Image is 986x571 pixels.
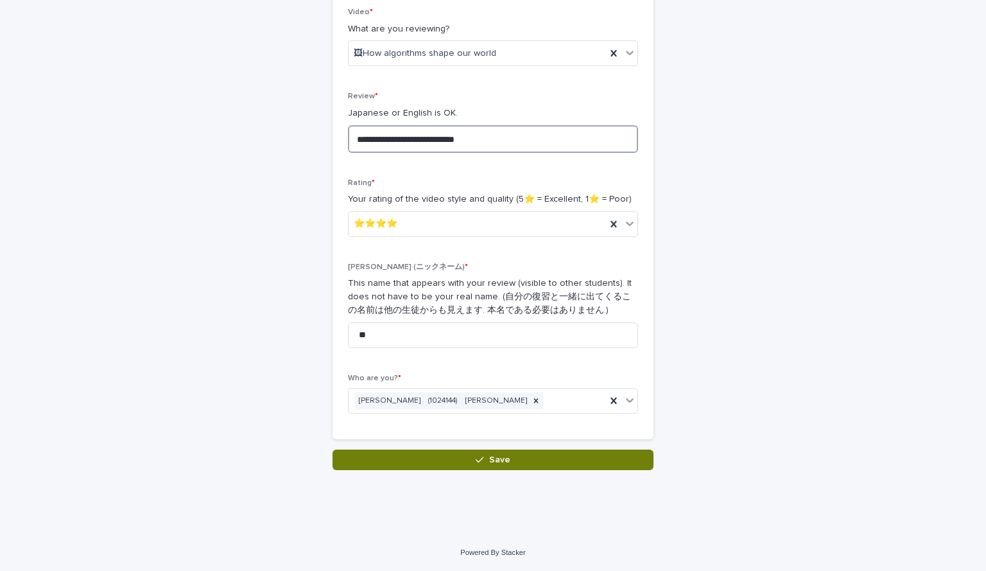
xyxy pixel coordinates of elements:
span: Video [348,8,373,16]
span: Save [489,455,510,464]
button: Save [333,450,653,470]
span: [PERSON_NAME] (ニックネーム) [348,263,468,271]
span: 🖼How algorithms shape our world [354,47,496,60]
span: Rating [348,179,375,187]
p: This name that appears with your review (visible to other students). It does not have to be your ... [348,277,638,317]
a: Powered By Stacker [460,549,525,556]
p: Your rating of the video style and quality (5⭐️ = Excellent, 1⭐️ = Poor) [348,193,638,206]
p: Japanese or English is OK. [348,107,638,120]
span: Who are you? [348,374,401,382]
div: [PERSON_NAME] (1024144) [PERSON_NAME] [355,392,529,410]
span: Review [348,92,378,100]
p: What are you reviewing? [348,22,638,36]
span: ⭐️⭐️⭐️⭐️ [354,217,397,231]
